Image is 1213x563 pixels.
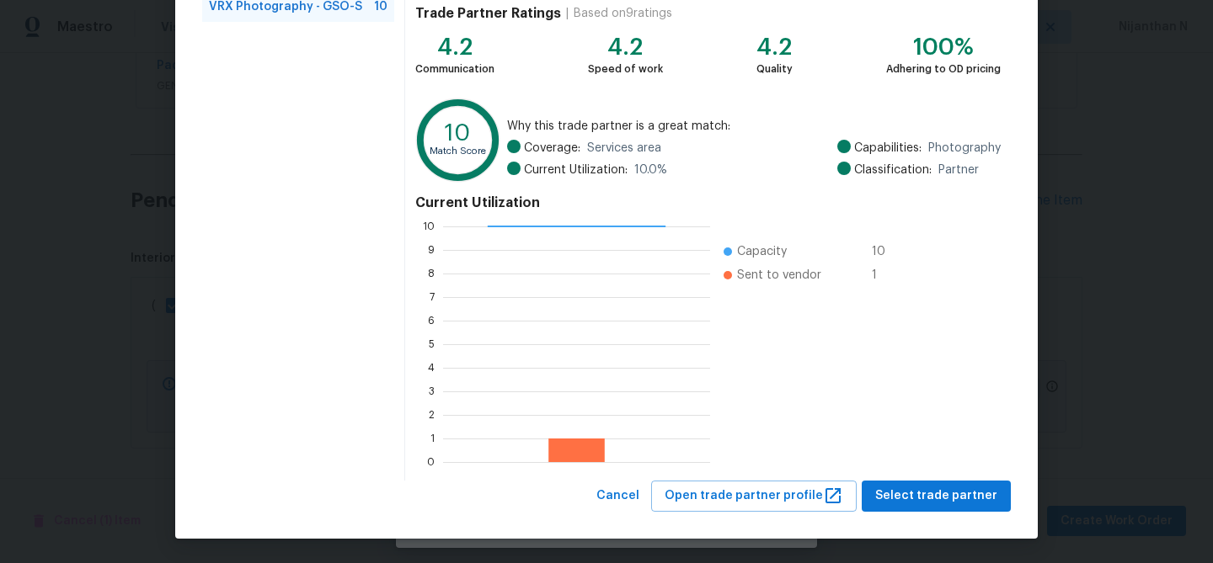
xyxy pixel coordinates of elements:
[429,339,435,349] text: 5
[430,433,435,443] text: 1
[574,5,672,22] div: Based on 9 ratings
[445,121,471,145] text: 10
[588,39,663,56] div: 4.2
[886,39,1001,56] div: 100%
[415,5,561,22] h4: Trade Partner Ratings
[507,118,1001,135] span: Why this trade partner is a great match:
[596,486,639,507] span: Cancel
[938,162,979,178] span: Partner
[429,410,435,420] text: 2
[430,292,435,302] text: 7
[872,243,899,260] span: 10
[665,486,843,507] span: Open trade partner profile
[428,363,435,373] text: 4
[854,162,932,178] span: Classification:
[561,5,574,22] div: |
[756,39,793,56] div: 4.2
[862,481,1011,512] button: Select trade partner
[737,267,821,284] span: Sent to vendor
[430,146,486,156] text: Match Score
[886,61,1001,77] div: Adhering to OD pricing
[854,140,922,157] span: Capabilities:
[428,316,435,326] text: 6
[634,162,667,178] span: 10.0 %
[524,140,580,157] span: Coverage:
[429,386,435,396] text: 3
[587,140,661,157] span: Services area
[427,457,435,467] text: 0
[590,481,646,512] button: Cancel
[756,61,793,77] div: Quality
[588,61,663,77] div: Speed of work
[423,221,435,231] text: 10
[428,268,435,279] text: 8
[928,140,1001,157] span: Photography
[415,194,1001,211] h4: Current Utilization
[428,245,435,255] text: 9
[415,61,494,77] div: Communication
[651,481,857,512] button: Open trade partner profile
[524,162,628,178] span: Current Utilization:
[875,486,997,507] span: Select trade partner
[737,243,787,260] span: Capacity
[872,267,899,284] span: 1
[415,39,494,56] div: 4.2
